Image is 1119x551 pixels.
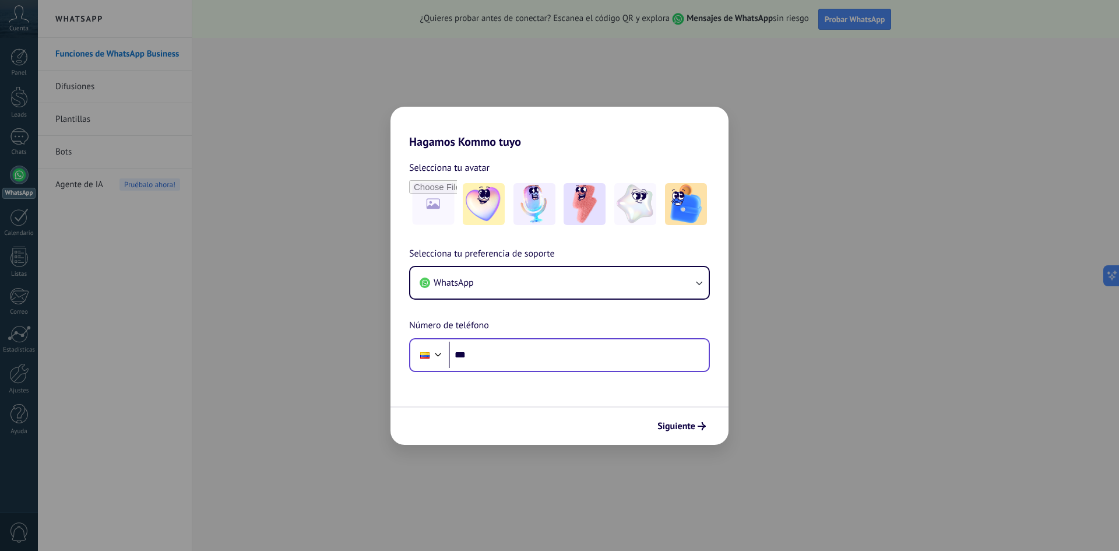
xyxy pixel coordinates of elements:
[409,247,555,262] span: Selecciona tu preferencia de soporte
[513,183,555,225] img: -2.jpeg
[657,422,695,430] span: Siguiente
[409,160,490,176] span: Selecciona tu avatar
[410,267,709,299] button: WhatsApp
[390,107,729,149] h2: Hagamos Kommo tuyo
[434,277,474,289] span: WhatsApp
[614,183,656,225] img: -4.jpeg
[409,318,489,334] span: Número de teléfono
[463,183,505,225] img: -1.jpeg
[564,183,606,225] img: -3.jpeg
[665,183,707,225] img: -5.jpeg
[414,343,436,367] div: Colombia: + 57
[652,416,711,436] button: Siguiente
